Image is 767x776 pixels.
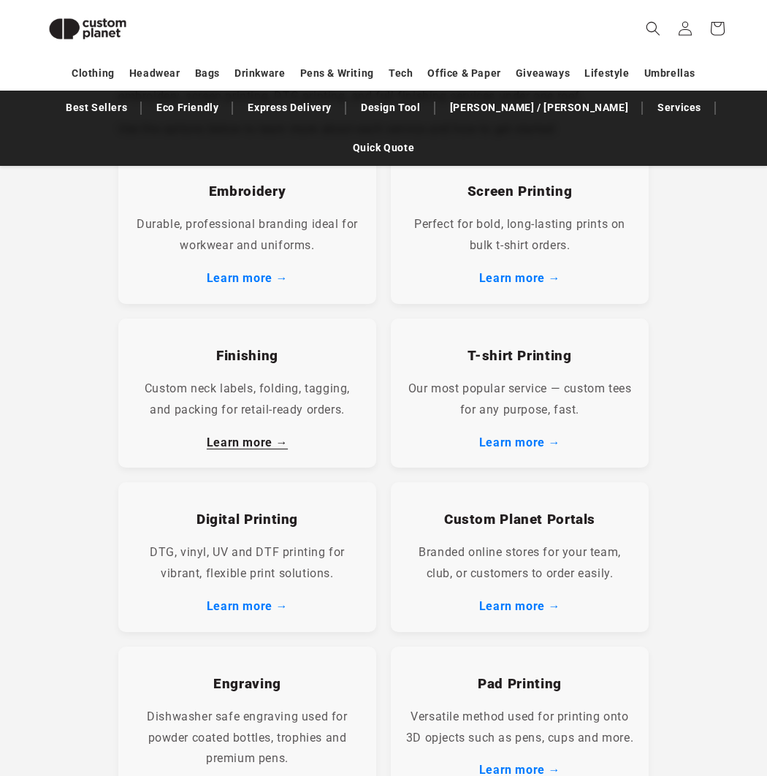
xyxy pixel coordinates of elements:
p: Durable, professional branding ideal for workwear and uniforms. [133,214,362,256]
a: Learn more → [479,599,560,613]
a: Learn more → [479,435,560,449]
h3: Embroidery [133,183,362,200]
a: Learn more → [207,599,288,613]
h3: Screen Printing [405,183,634,200]
h3: Custom Planet Portals [405,511,634,528]
p: Custom neck labels, folding, tagging, and packing for retail-ready orders. [133,379,362,421]
a: Design Tool [354,95,428,121]
a: Learn more → [207,271,288,285]
h3: Digital Printing [133,511,362,528]
iframe: Chat Widget [694,706,767,776]
a: Giveaways [516,61,570,86]
a: Bags [195,61,220,86]
a: Umbrellas [644,61,695,86]
a: Services [650,95,709,121]
a: Headwear [129,61,180,86]
h3: Engraving [133,675,362,693]
a: Drinkware [234,61,285,86]
summary: Search [637,12,669,45]
a: Quick Quote [346,135,422,161]
a: Learn more → [479,271,560,285]
a: Office & Paper [427,61,500,86]
a: Best Sellers [58,95,134,121]
h3: Finishing [133,347,362,365]
p: Dishwasher safe engraving used for powder coated bottles, trophies and premium pens. [133,707,362,769]
h3: Pad Printing [405,675,634,693]
p: Our most popular service — custom tees for any purpose, fast. [405,379,634,421]
a: Pens & Writing [300,61,374,86]
a: Clothing [72,61,115,86]
a: Tech [389,61,413,86]
p: DTG, vinyl, UV and DTF printing for vibrant, flexible print solutions. [133,542,362,585]
p: Versatile method used for printing onto 3D opjects such as pens, cups and more. [405,707,634,749]
p: Perfect for bold, long-lasting prints on bulk t-shirt orders. [405,214,634,256]
p: Branded online stores for your team, club, or customers to order easily. [405,542,634,585]
a: Express Delivery [240,95,339,121]
a: Lifestyle [584,61,629,86]
h3: T-shirt Printing [405,347,634,365]
a: Eco Friendly [149,95,226,121]
a: [PERSON_NAME] / [PERSON_NAME] [443,95,636,121]
a: Learn more → [207,435,288,449]
img: Custom Planet [37,6,139,52]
